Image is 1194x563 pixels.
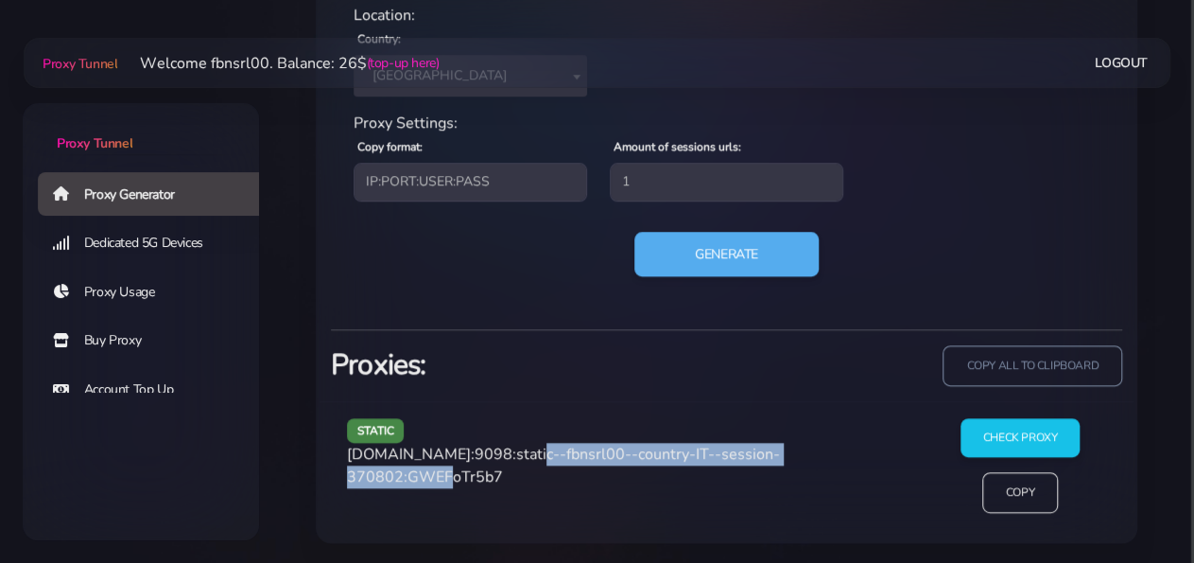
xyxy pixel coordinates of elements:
[43,55,117,73] span: Proxy Tunnel
[117,52,439,75] li: Welcome fbnsrl00. Balance: 26$
[357,30,401,47] label: Country:
[634,232,819,277] button: Generate
[366,53,439,73] a: (top-up here)
[357,138,423,155] label: Copy format:
[38,172,274,216] a: Proxy Generator
[38,271,274,314] a: Proxy Usage
[1102,471,1170,539] iframe: Webchat Widget
[960,418,1081,457] input: Check Proxy
[1095,45,1148,80] a: Logout
[23,103,259,153] a: Proxy Tunnel
[38,368,274,412] a: Account Top Up
[982,472,1058,513] input: Copy
[38,221,274,265] a: Dedicated 5G Devices
[342,4,1111,26] div: Location:
[342,112,1111,134] div: Proxy Settings:
[347,444,780,487] span: [DOMAIN_NAME]:9098:static--fbnsrl00--country-IT--session-370802:GWEFoTr5b7
[57,134,132,152] span: Proxy Tunnel
[331,345,716,384] h3: Proxies:
[39,48,117,79] a: Proxy Tunnel
[347,418,405,442] span: static
[614,138,741,155] label: Amount of sessions urls:
[943,345,1122,386] input: copy all to clipboard
[38,319,274,362] a: Buy Proxy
